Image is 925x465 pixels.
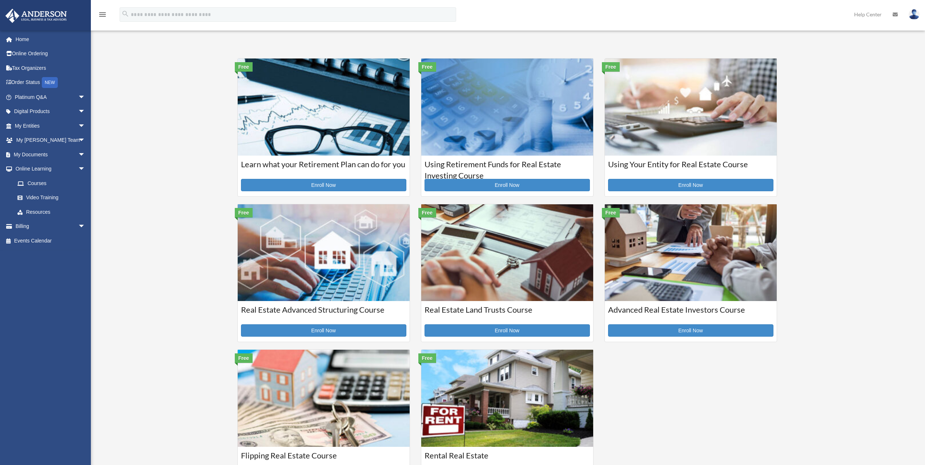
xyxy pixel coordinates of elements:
[425,304,590,322] h3: Real Estate Land Trusts Course
[5,133,96,148] a: My [PERSON_NAME] Teamarrow_drop_down
[5,119,96,133] a: My Entitiesarrow_drop_down
[10,176,93,191] a: Courses
[3,9,69,23] img: Anderson Advisors Platinum Portal
[78,162,93,177] span: arrow_drop_down
[418,208,437,217] div: Free
[425,179,590,191] a: Enroll Now
[78,90,93,105] span: arrow_drop_down
[608,179,773,191] a: Enroll Now
[235,208,253,217] div: Free
[98,13,107,19] a: menu
[425,159,590,177] h3: Using Retirement Funds for Real Estate Investing Course
[608,304,773,322] h3: Advanced Real Estate Investors Course
[42,77,58,88] div: NEW
[602,62,620,72] div: Free
[5,75,96,90] a: Order StatusNEW
[78,104,93,119] span: arrow_drop_down
[5,162,96,176] a: Online Learningarrow_drop_down
[235,353,253,363] div: Free
[418,62,437,72] div: Free
[78,219,93,234] span: arrow_drop_down
[5,90,96,104] a: Platinum Q&Aarrow_drop_down
[608,324,773,337] a: Enroll Now
[425,324,590,337] a: Enroll Now
[121,10,129,18] i: search
[241,324,406,337] a: Enroll Now
[5,32,96,47] a: Home
[5,233,96,248] a: Events Calendar
[10,191,96,205] a: Video Training
[5,47,96,61] a: Online Ordering
[78,119,93,133] span: arrow_drop_down
[418,353,437,363] div: Free
[241,304,406,322] h3: Real Estate Advanced Structuring Course
[241,179,406,191] a: Enroll Now
[5,219,96,234] a: Billingarrow_drop_down
[909,9,920,20] img: User Pic
[78,133,93,148] span: arrow_drop_down
[10,205,96,219] a: Resources
[98,10,107,19] i: menu
[5,147,96,162] a: My Documentsarrow_drop_down
[5,104,96,119] a: Digital Productsarrow_drop_down
[602,208,620,217] div: Free
[5,61,96,75] a: Tax Organizers
[608,159,773,177] h3: Using Your Entity for Real Estate Course
[235,62,253,72] div: Free
[78,147,93,162] span: arrow_drop_down
[241,159,406,177] h3: Learn what your Retirement Plan can do for you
